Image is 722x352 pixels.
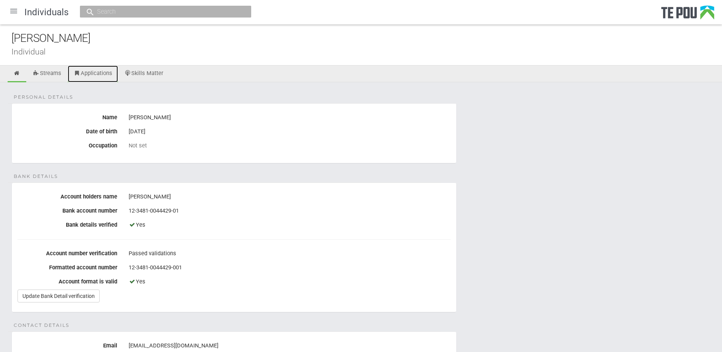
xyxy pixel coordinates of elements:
label: Date of birth [12,125,123,135]
div: [PERSON_NAME] [11,30,722,46]
label: Name [12,111,123,121]
div: Individual [11,48,722,56]
label: Account holders name [12,190,123,200]
div: 12-3481-0044429-001 [129,261,451,274]
label: Occupation [12,139,123,149]
div: Yes [129,219,451,232]
label: Email [12,339,123,349]
a: Streams [27,66,67,82]
div: [PERSON_NAME] [129,190,451,203]
span: Bank details [14,173,58,180]
input: Search [95,8,229,16]
a: Update Bank Detail verification [18,290,100,302]
div: Yes [129,275,451,288]
label: Account number verification [12,247,123,257]
div: Passed validations [129,247,451,260]
span: Personal details [14,94,73,101]
span: Contact details [14,322,69,329]
div: [PERSON_NAME] [129,111,451,124]
div: [DATE] [129,125,451,138]
label: Account format is valid [12,275,123,285]
div: Not set [129,142,451,149]
label: Formatted account number [12,261,123,271]
a: Applications [68,66,118,82]
a: Skills Matter [119,66,169,82]
label: Bank details verified [12,219,123,228]
div: 12-3481-0044429-01 [129,205,451,218]
label: Bank account number [12,205,123,214]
